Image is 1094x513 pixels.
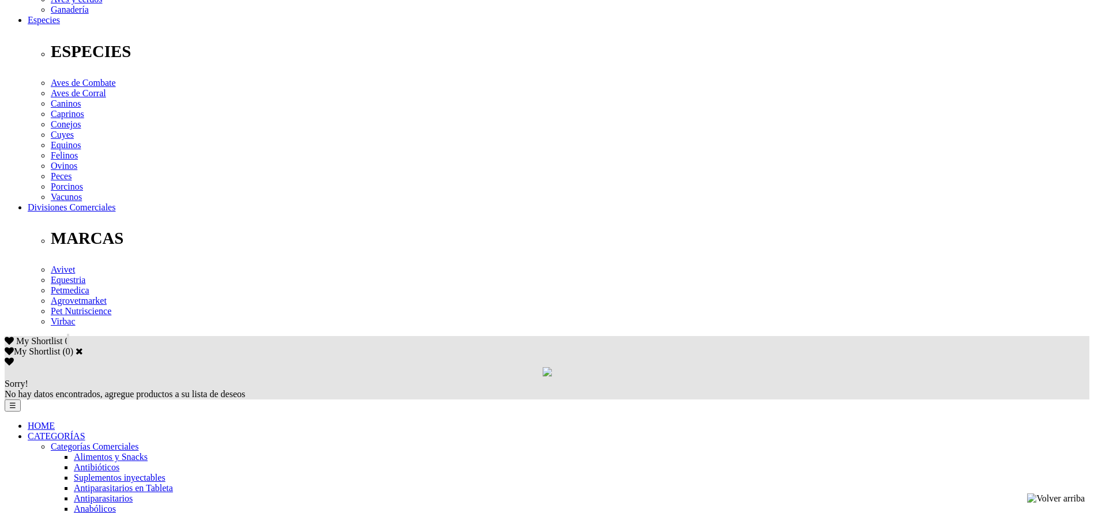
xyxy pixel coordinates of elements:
[543,367,552,376] img: loading.gif
[5,346,60,356] label: My Shortlist
[51,88,106,98] a: Aves de Corral
[1027,493,1085,504] img: Volver arriba
[5,379,28,388] span: Sorry!
[51,119,81,129] a: Conejos
[5,399,21,412] button: ☰
[51,150,78,160] a: Felinos
[51,161,77,171] a: Ovinos
[51,99,81,108] a: Caninos
[51,5,89,14] a: Ganadería
[51,109,84,119] a: Caprinos
[51,229,1089,248] p: MARCAS
[51,42,1089,61] p: ESPECIES
[6,161,199,507] iframe: Brevo live chat
[51,78,116,88] a: Aves de Combate
[51,130,74,139] a: Cuyes
[5,379,1089,399] div: No hay datos encontrados, agregue productos a su lista de deseos
[28,15,60,25] a: Especies
[51,140,81,150] a: Equinos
